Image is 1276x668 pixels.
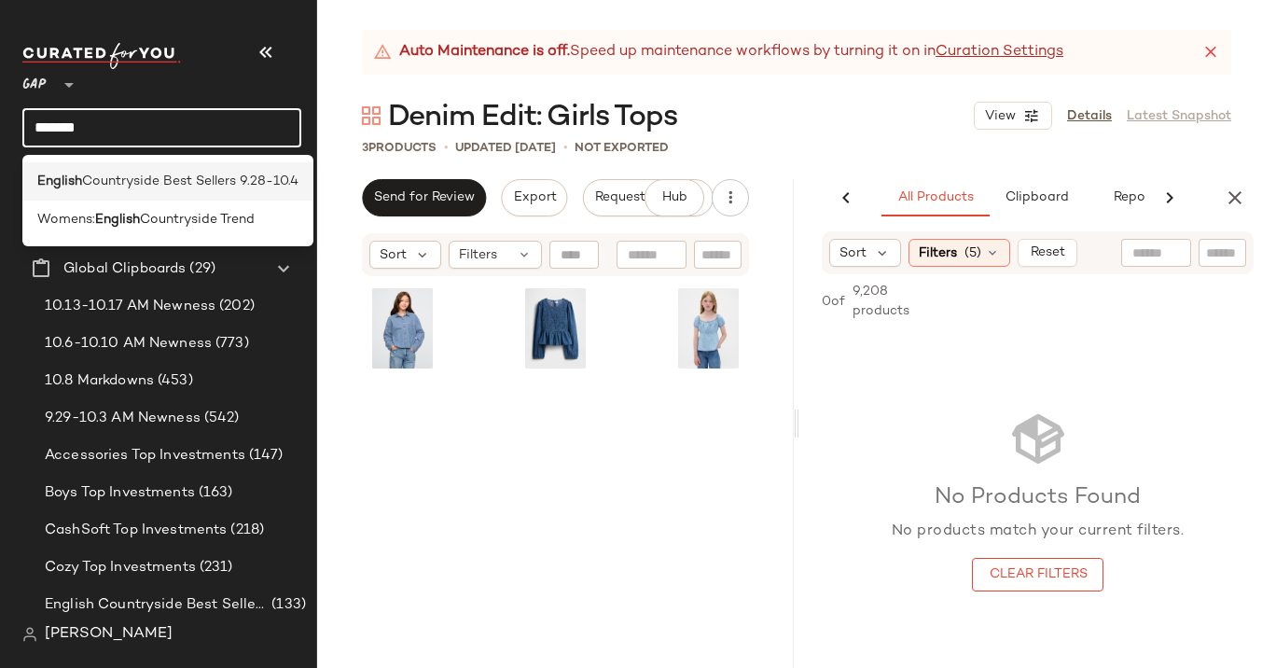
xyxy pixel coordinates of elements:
[362,139,437,158] div: Products
[37,210,95,230] span: Womens:
[368,288,437,369] img: cn60270089.jpg
[45,482,195,504] span: Boys Top Investments
[380,245,407,265] span: Sort
[839,244,867,263] span: Sort
[501,179,567,216] button: Export
[195,482,233,504] span: (163)
[459,245,497,265] span: Filters
[512,190,556,205] span: Export
[45,623,173,646] span: [PERSON_NAME]
[45,408,201,429] span: 9.29-10.3 AM Newness
[674,288,742,369] img: cn59986427.jpg
[22,63,47,97] span: GAP
[45,557,196,578] span: Cozy Top Investments
[936,41,1063,63] a: Curation Settings
[227,520,264,541] span: (218)
[388,99,677,136] span: Denim Edit: Girls Tops
[245,445,284,466] span: (147)
[399,41,570,63] strong: Auto Maintenance is off.
[897,190,974,205] span: All Products
[37,172,82,191] b: English
[373,41,1063,63] div: Speed up maintenance workflows by turning it on in
[984,109,1016,124] span: View
[892,483,1185,513] h3: No Products Found
[95,210,140,230] b: English
[455,139,556,158] p: updated [DATE]
[196,557,233,578] span: (231)
[964,244,981,263] span: (5)
[362,179,486,216] button: Send for Review
[201,408,240,429] span: (542)
[645,179,704,216] button: Hub
[919,244,957,263] span: Filters
[444,138,448,158] span: •
[82,172,298,191] span: Countryside Best Sellers 9.28-10.4
[45,594,268,616] span: English Countryside Best Sellers 9.28-10.4
[972,558,1103,591] button: Clear Filters
[45,520,227,541] span: CashSoft Top Investments
[594,190,702,205] span: Request changes
[563,138,567,158] span: •
[362,106,381,125] img: svg%3e
[1018,239,1077,267] button: Reset
[45,445,245,466] span: Accessories Top Investments
[154,370,193,392] span: (453)
[215,296,255,317] span: (202)
[583,179,714,216] button: Request changes
[974,102,1052,130] button: View
[212,333,249,355] span: (773)
[22,43,181,69] img: cfy_white_logo.C9jOOHJF.svg
[661,190,687,205] span: Hub
[1112,190,1161,205] span: Reports
[988,567,1087,582] span: Clear Filters
[186,258,215,280] span: (29)
[575,139,669,158] p: Not Exported
[1029,245,1064,260] span: Reset
[45,296,215,317] span: 10.13-10.17 AM Newness
[45,333,212,355] span: 10.6-10.10 AM Newness
[22,627,37,642] img: svg%3e
[822,292,845,312] span: 0 of
[1067,106,1112,126] a: Details
[140,210,255,230] span: Countryside Trend
[853,282,921,321] span: 9,208 products
[63,258,186,280] span: Global Clipboards
[45,370,154,392] span: 10.8 Markdowns
[373,190,475,205] span: Send for Review
[1004,190,1068,205] span: Clipboard
[892,521,1185,543] p: No products match your current filters.
[268,594,306,616] span: (133)
[362,142,368,155] span: 3
[521,288,589,369] img: cn60713738.jpg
